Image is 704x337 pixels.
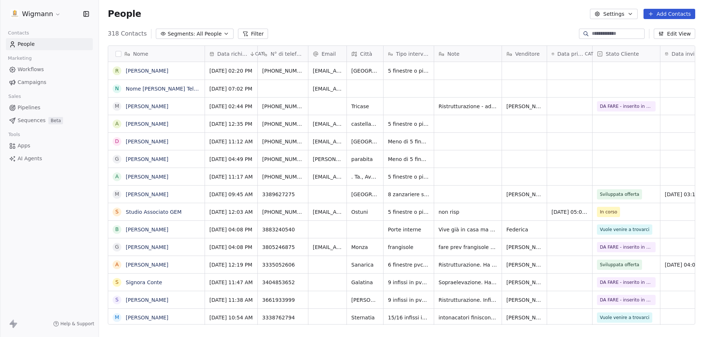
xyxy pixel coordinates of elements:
[5,91,24,102] span: Sales
[48,117,63,124] span: Beta
[108,46,205,62] div: Nome
[262,173,304,180] span: [PHONE_NUMBER]
[308,46,346,62] div: Email
[115,173,119,180] div: A
[388,155,429,163] span: Meno di 5 finestre
[506,103,542,110] span: [PERSON_NAME]
[671,50,701,58] span: Data invio offerta
[590,9,637,19] button: Settings
[313,155,342,163] span: [PERSON_NAME][EMAIL_ADDRESS][DOMAIN_NAME]
[351,208,379,216] span: Ostuni
[209,173,253,180] span: [DATE] 11:17 AM
[108,62,205,325] div: grid
[209,85,253,92] span: [DATE] 07:02 PM
[388,279,429,286] span: 9 infissi in pvc o legno all. + 1 portoncino + zanzariere + avvolgibili orienta
[115,138,119,145] div: D
[262,314,304,321] span: 3338762794
[351,261,379,268] span: Sanarica
[115,226,119,233] div: B
[313,120,342,128] span: [EMAIL_ADDRESS][DOMAIN_NAME]
[388,314,429,321] span: 15/16 infissi in pvc + avvolgibili
[593,46,660,62] div: Stato Cliente
[126,68,168,74] a: [PERSON_NAME]
[547,46,592,62] div: Data primo contattoCAT
[168,30,195,38] span: Segments:
[439,208,497,216] span: non risp
[126,297,168,303] a: [PERSON_NAME]
[5,129,23,140] span: Tools
[18,104,40,111] span: Pipelines
[600,314,649,321] span: Vuole venire a trovarci
[351,120,379,128] span: castellabate [GEOGRAPHIC_DATA]
[18,78,46,86] span: Campaigns
[322,50,336,58] span: Email
[388,261,429,268] span: 6 finestre pvc bianco
[6,76,93,88] a: Campaigns
[271,50,304,58] span: N° di telefono
[6,102,93,114] a: Pipelines
[313,85,342,92] span: [EMAIL_ADDRESS][DOMAIN_NAME]
[262,226,304,233] span: 3883240540
[115,314,119,321] div: M
[255,51,264,57] span: CAT
[506,191,542,198] span: [PERSON_NAME]
[600,103,653,110] span: DA FARE - inserito in cartella
[351,243,379,251] span: Monza
[262,67,304,74] span: [PHONE_NUMBER]
[351,103,379,110] span: Tricase
[388,296,429,304] span: 9 infissi in pvc o all. + zanzariere + avvolgibili
[351,296,379,304] span: [PERSON_NAME]
[347,46,383,62] div: Città
[262,191,304,198] span: 3389627275
[506,296,542,304] span: [PERSON_NAME]
[209,243,253,251] span: [DATE] 04:08 PM
[388,173,429,180] span: 5 finestre o più di 5
[10,10,19,18] img: 1630668995401.jpeg
[6,38,93,50] a: People
[205,46,257,62] div: Data richiestaCAT
[600,296,653,304] span: DA FARE - inserito in cartella
[209,138,253,145] span: [DATE] 11:12 AM
[18,155,42,162] span: AI Agents
[115,155,119,163] div: G
[115,190,119,198] div: M
[209,279,253,286] span: [DATE] 11:47 AM
[262,155,304,163] span: [PHONE_NUMBER]
[643,9,695,19] button: Add Contacts
[388,208,429,216] span: 5 finestre o più di 5
[115,67,119,75] div: R
[6,153,93,165] a: AI Agents
[439,243,497,251] span: fare prev frangisole senza veletta - vedi mail per misure - frangisole mod. Z70 Colore 7035 o 801...
[439,296,497,304] span: Ristrutturazione. Infissi in legno già presenti. Deve ancora intestarsi casa. Vorrebbe infissi pe...
[388,67,429,74] span: 5 finestre o più di 5
[262,296,304,304] span: 3661933999
[360,50,372,58] span: Città
[238,29,268,39] button: Filter
[126,262,168,268] a: [PERSON_NAME]
[313,243,342,251] span: [EMAIL_ADDRESS][DOMAIN_NAME]
[351,173,379,180] span: . Ta., Avetrana
[209,155,253,163] span: [DATE] 04:49 PM
[209,208,253,216] span: [DATE] 12:03 AM
[209,314,253,321] span: [DATE] 10:54 AM
[313,67,342,74] span: [EMAIL_ADDRESS][DOMAIN_NAME]
[262,120,304,128] span: [PHONE_NUMBER]
[388,191,429,198] span: 8 zanzariere su infissi già montati da noi
[115,85,119,92] div: N
[351,138,379,145] span: [GEOGRAPHIC_DATA]
[654,29,695,39] button: Edit View
[126,103,168,109] a: [PERSON_NAME]
[502,46,547,62] div: Venditore
[439,314,497,321] span: intonacatori finiscono [DATE], il portoncino centinato proponiamolo in legno - misure lasciate su...
[262,279,304,286] span: 3404853652
[351,279,379,286] span: Galatina
[585,51,593,57] span: CAT
[115,243,119,251] div: G
[18,40,35,48] span: People
[18,117,45,124] span: Sequences
[5,28,32,39] span: Contacts
[126,139,168,144] a: [PERSON_NAME]
[115,208,119,216] div: S
[439,226,497,233] span: Vive già in casa ma senza porte interne. Vuole venire a vedere qualcosa in azienda o qualche foto...
[209,226,253,233] span: [DATE] 04:08 PM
